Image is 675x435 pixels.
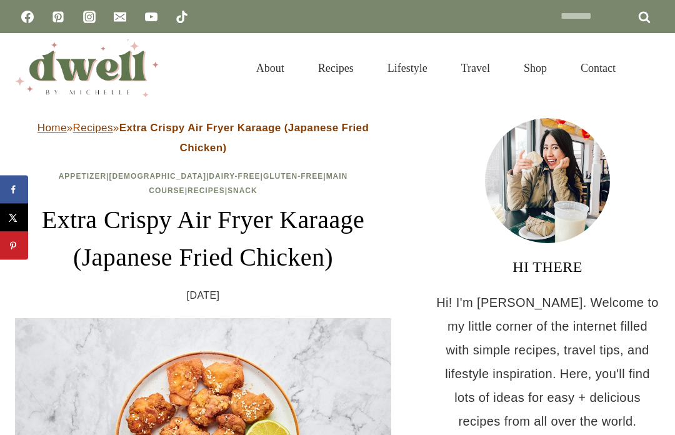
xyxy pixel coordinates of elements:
a: Snack [227,186,257,195]
time: [DATE] [187,286,220,305]
a: Shop [507,46,564,90]
a: Facebook [15,4,40,29]
a: Home [37,122,67,134]
a: Lifestyle [371,46,444,90]
a: Recipes [187,186,225,195]
a: Main Course [149,172,347,195]
a: TikTok [169,4,194,29]
img: DWELL by michelle [15,39,159,97]
span: » » [37,122,369,154]
a: Instagram [77,4,102,29]
a: Recipes [73,122,113,134]
a: Travel [444,46,507,90]
span: | | | | | | [59,172,348,195]
a: Gluten-Free [263,172,323,181]
a: Pinterest [46,4,71,29]
h3: HI THERE [435,256,660,278]
p: Hi! I'm [PERSON_NAME]. Welcome to my little corner of the internet filled with simple recipes, tr... [435,291,660,433]
a: Appetizer [59,172,106,181]
a: Recipes [301,46,371,90]
a: [DEMOGRAPHIC_DATA] [109,172,206,181]
h1: Extra Crispy Air Fryer Karaage (Japanese Fried Chicken) [15,201,391,276]
nav: Primary Navigation [239,46,632,90]
a: Contact [564,46,632,90]
a: YouTube [139,4,164,29]
a: Dairy-Free [209,172,260,181]
strong: Extra Crispy Air Fryer Karaage (Japanese Fried Chicken) [119,122,369,154]
a: About [239,46,301,90]
button: View Search Form [639,57,660,79]
a: Email [107,4,132,29]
